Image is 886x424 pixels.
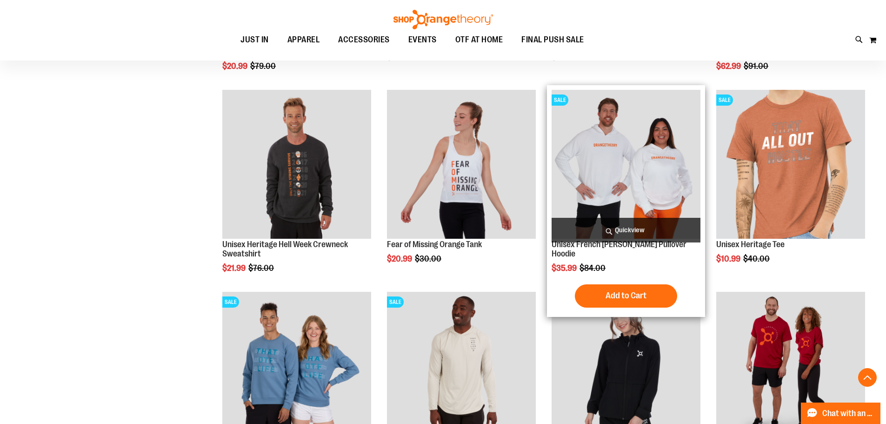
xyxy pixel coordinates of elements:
span: APPAREL [287,29,320,50]
span: OTF AT HOME [455,29,503,50]
span: $79.00 [250,61,277,71]
span: Chat with an Expert [822,409,875,418]
span: $21.99 [222,263,247,273]
span: SALE [552,94,568,106]
span: SALE [387,296,404,308]
span: $91.00 [744,61,770,71]
img: Product image for Unisex Heritage Hell Week Crewneck Sweatshirt [222,90,371,239]
img: Product image for Fear of Missing Orange Tank [387,90,536,239]
a: Unisex Heritage Tee [716,240,785,249]
span: EVENTS [408,29,437,50]
span: $30.00 [415,254,443,263]
div: product [218,85,376,296]
span: $20.99 [222,61,249,71]
span: $35.99 [552,263,578,273]
span: $20.99 [387,254,413,263]
button: Back To Top [858,368,877,387]
span: $76.00 [248,263,275,273]
span: ACCESSORIES [338,29,390,50]
span: $10.99 [716,254,742,263]
a: Unisex Heritage Hell Week Crewneck Sweatshirt [222,240,348,258]
div: product [712,85,870,287]
div: product [382,85,540,287]
a: Product image for Fear of Missing Orange Tank [387,90,536,240]
a: Fear of Missing Orange Tank [387,240,482,249]
span: $40.00 [743,254,771,263]
a: Unisex French [PERSON_NAME] Pullover Hoodie [552,240,686,258]
a: Product image for Unisex Heritage Hell Week Crewneck Sweatshirt [222,90,371,240]
span: $84.00 [580,263,607,273]
button: Add to Cart [575,284,677,308]
span: Add to Cart [606,290,646,301]
span: FINAL PUSH SALE [521,29,584,50]
a: Product image for Unisex French Terry Pullover HoodieSALE [552,90,700,240]
img: Product image for Unisex Heritage Tee [716,90,865,239]
span: SALE [222,296,239,308]
span: JUST IN [240,29,269,50]
img: Shop Orangetheory [392,10,494,29]
span: SALE [716,94,733,106]
button: Chat with an Expert [801,403,881,424]
span: $62.99 [716,61,742,71]
div: product [547,85,705,316]
img: Product image for Unisex French Terry Pullover Hoodie [552,90,700,239]
a: Quickview [552,218,700,242]
a: Product image for Unisex Heritage TeeSALE [716,90,865,240]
